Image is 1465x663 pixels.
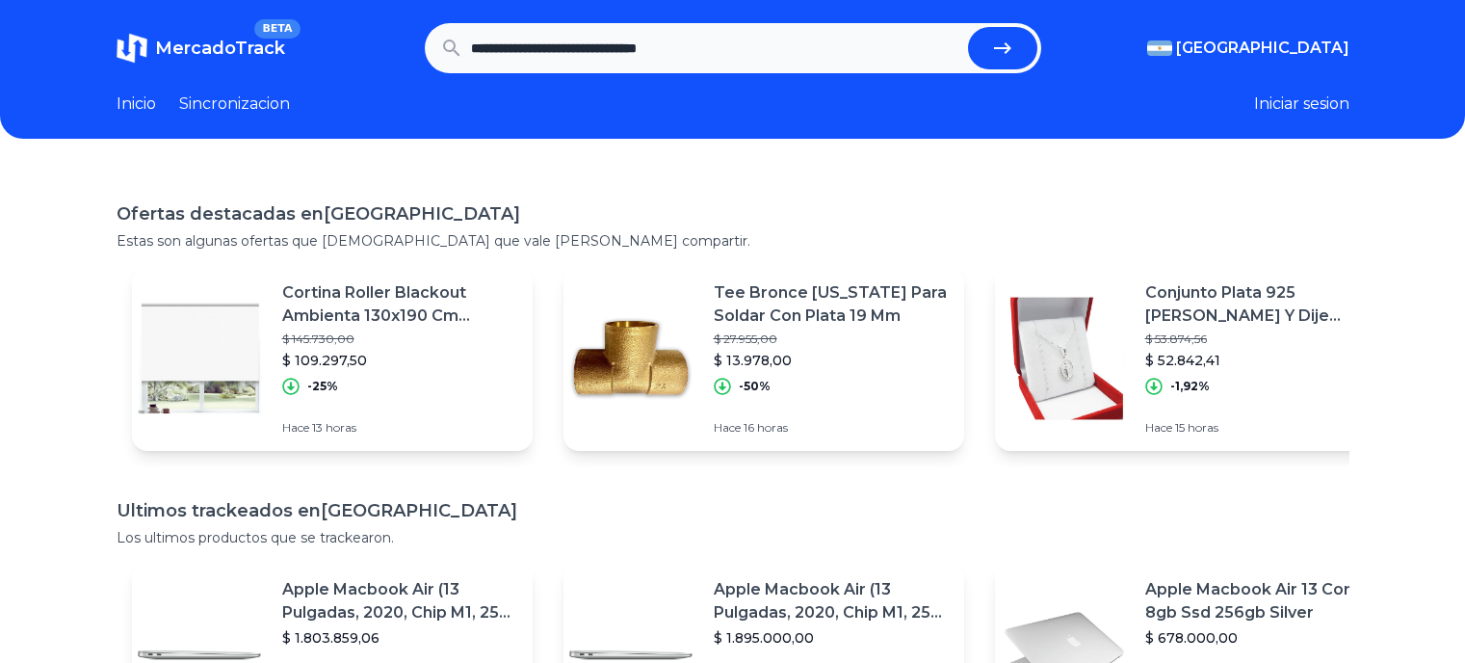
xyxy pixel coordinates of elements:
img: Argentina [1147,40,1172,56]
p: $ 145.730,00 [282,331,517,347]
img: MercadoTrack [117,33,147,64]
p: Hace 16 horas [714,420,949,436]
a: Featured imageCortina Roller Blackout Ambienta 130x190 Cm [PERSON_NAME]$ 145.730,00$ 109.297,50-2... [132,266,533,451]
p: $ 1.895.000,00 [714,628,949,648]
p: $ 52.842,41 [1145,351,1380,370]
h1: Ofertas destacadas en [GEOGRAPHIC_DATA] [117,200,1349,227]
p: -50% [739,379,771,394]
button: Iniciar sesion [1254,93,1349,116]
p: Tee Bronce [US_STATE] Para Soldar Con Plata 19 Mm [714,281,949,328]
img: Featured image [995,291,1130,426]
p: $ 13.978,00 [714,351,949,370]
p: Cortina Roller Blackout Ambienta 130x190 Cm [PERSON_NAME] [282,281,517,328]
p: $ 1.803.859,06 [282,628,517,648]
p: Apple Macbook Air (13 Pulgadas, 2020, Chip M1, 256 Gb De Ssd, 8 Gb De Ram) - Plata [714,578,949,624]
p: -1,92% [1170,379,1210,394]
p: Hace 13 horas [282,420,517,436]
p: Hace 15 horas [1145,420,1380,436]
span: [GEOGRAPHIC_DATA] [1176,37,1349,60]
h1: Ultimos trackeados en [GEOGRAPHIC_DATA] [117,497,1349,524]
a: Sincronizacion [179,93,290,116]
button: [GEOGRAPHIC_DATA] [1147,37,1349,60]
a: MercadoTrackBETA [117,33,285,64]
p: $ 53.874,56 [1145,331,1380,347]
span: MercadoTrack [155,38,285,59]
span: BETA [254,19,300,39]
p: $ 27.955,00 [714,331,949,347]
p: -25% [307,379,338,394]
a: Featured imageConjunto Plata 925 [PERSON_NAME] Y Dije [PERSON_NAME] Joyas$ 53.874,56$ 52.842,41-1... [995,266,1396,451]
img: Featured image [563,291,698,426]
p: Conjunto Plata 925 [PERSON_NAME] Y Dije [PERSON_NAME] Joyas [1145,281,1380,328]
p: $ 678.000,00 [1145,628,1380,648]
img: Featured image [132,291,267,426]
p: $ 109.297,50 [282,351,517,370]
p: Los ultimos productos que se trackearon. [117,528,1349,547]
a: Featured imageTee Bronce [US_STATE] Para Soldar Con Plata 19 Mm$ 27.955,00$ 13.978,00-50%Hace 16 ... [563,266,964,451]
p: Apple Macbook Air (13 Pulgadas, 2020, Chip M1, 256 Gb De Ssd, 8 Gb De Ram) - Plata [282,578,517,624]
p: Estas son algunas ofertas que [DEMOGRAPHIC_DATA] que vale [PERSON_NAME] compartir. [117,231,1349,251]
p: Apple Macbook Air 13 Core I5 8gb Ssd 256gb Silver [1145,578,1380,624]
a: Inicio [117,93,156,116]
